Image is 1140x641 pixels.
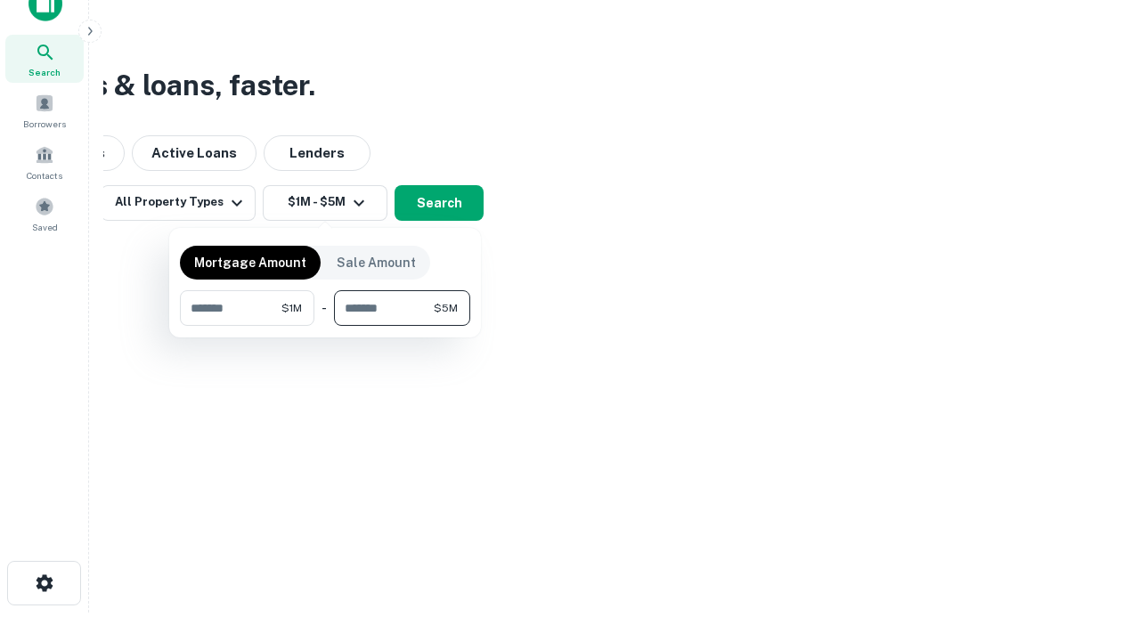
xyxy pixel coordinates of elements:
[194,253,306,272] p: Mortgage Amount
[281,300,302,316] span: $1M
[322,290,327,326] div: -
[1051,499,1140,584] iframe: Chat Widget
[434,300,458,316] span: $5M
[337,253,416,272] p: Sale Amount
